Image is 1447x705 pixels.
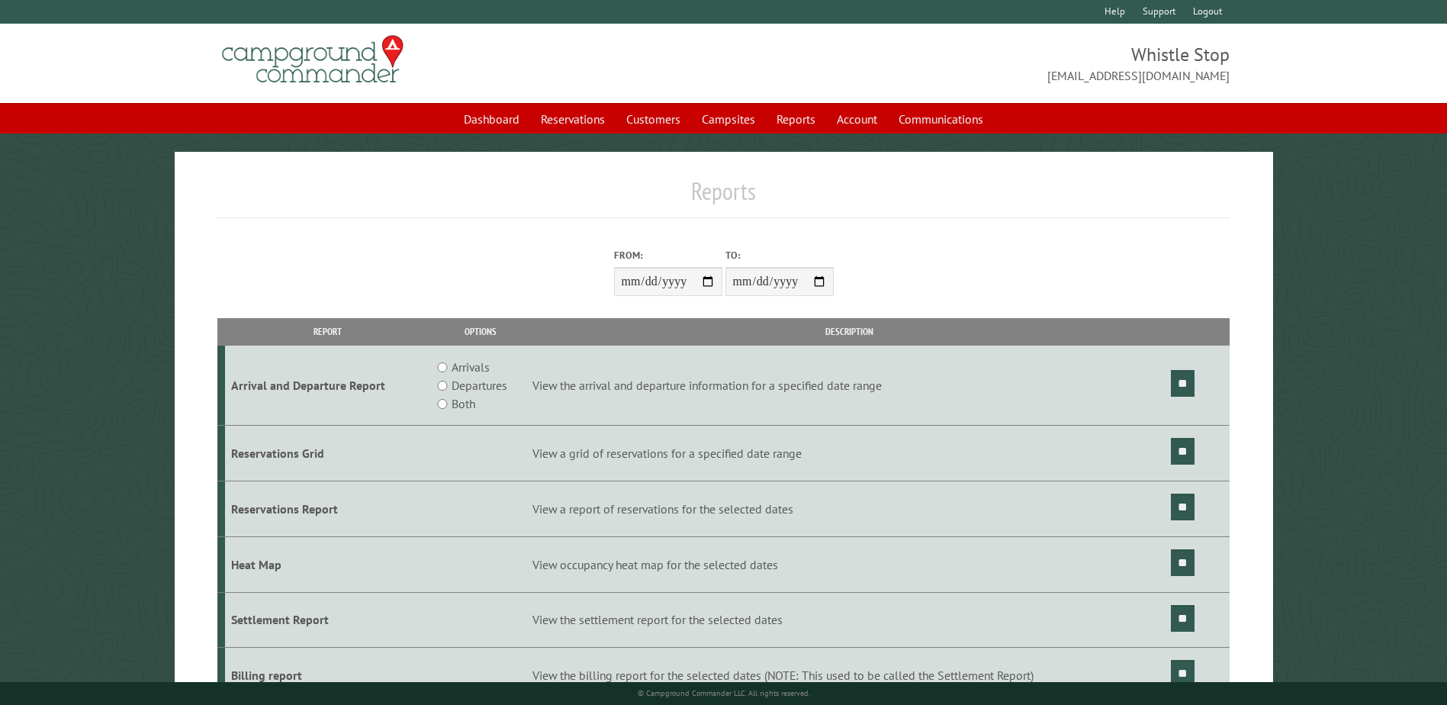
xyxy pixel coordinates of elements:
td: View the arrival and departure information for a specified date range [530,346,1169,426]
th: Options [430,318,529,345]
a: Campsites [693,105,764,134]
th: Description [530,318,1169,345]
a: Communications [889,105,992,134]
a: Reservations [532,105,614,134]
h1: Reports [217,176,1229,218]
span: Whistle Stop [EMAIL_ADDRESS][DOMAIN_NAME] [724,42,1230,85]
td: View a report of reservations for the selected dates [530,481,1169,536]
td: Settlement Report [225,592,430,648]
label: Arrivals [452,358,490,376]
label: Both [452,394,475,413]
td: Billing report [225,648,430,703]
td: Heat Map [225,536,430,592]
label: To: [725,248,834,262]
td: View occupancy heat map for the selected dates [530,536,1169,592]
td: Reservations Report [225,481,430,536]
label: Departures [452,376,507,394]
td: Arrival and Departure Report [225,346,430,426]
td: Reservations Grid [225,426,430,481]
a: Reports [767,105,825,134]
td: View a grid of reservations for a specified date range [530,426,1169,481]
img: Campground Commander [217,30,408,89]
label: From: [614,248,722,262]
a: Dashboard [455,105,529,134]
td: View the settlement report for the selected dates [530,592,1169,648]
th: Report [225,318,430,345]
a: Account [828,105,886,134]
small: © Campground Commander LLC. All rights reserved. [638,688,810,698]
a: Customers [617,105,690,134]
td: View the billing report for the selected dates (NOTE: This used to be called the Settlement Report) [530,648,1169,703]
